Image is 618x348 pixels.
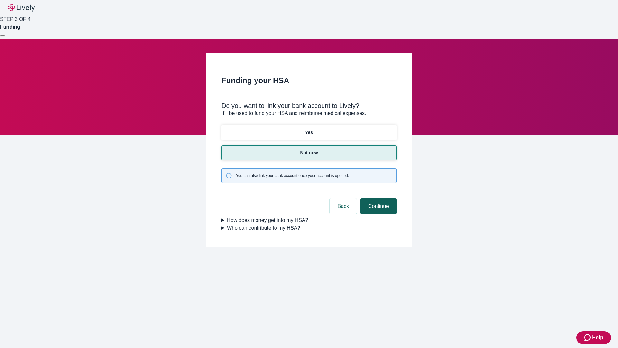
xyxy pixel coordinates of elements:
p: It'll be used to fund your HSA and reimburse medical expenses. [221,110,397,117]
span: Help [592,334,603,342]
summary: Who can contribute to my HSA? [221,224,397,232]
button: Zendesk support iconHelp [576,331,611,344]
div: Do you want to link your bank account to Lively? [221,102,397,110]
svg: Zendesk support icon [584,334,592,342]
button: Yes [221,125,397,140]
p: Not now [300,150,318,156]
button: Not now [221,145,397,160]
button: Continue [360,198,397,214]
summary: How does money get into my HSA? [221,217,397,224]
p: Yes [305,129,313,136]
span: You can also link your bank account once your account is opened. [236,173,349,179]
h2: Funding your HSA [221,75,397,86]
button: Back [330,198,357,214]
img: Lively [8,4,35,12]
